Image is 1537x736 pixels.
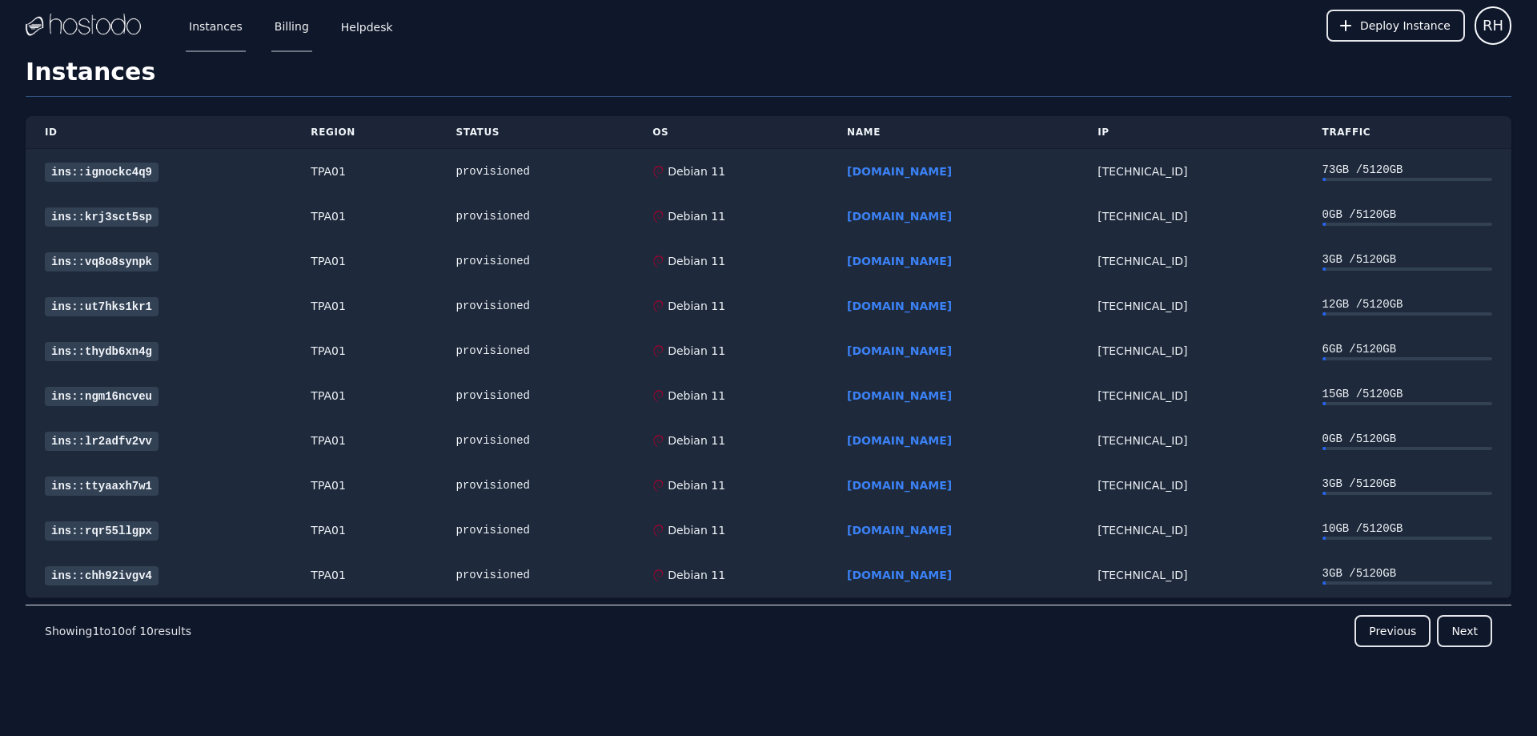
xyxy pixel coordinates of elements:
button: Previous [1354,615,1431,647]
a: [DOMAIN_NAME] [847,569,952,581]
div: [TECHNICAL_ID] [1098,208,1283,224]
div: [TECHNICAL_ID] [1098,432,1283,448]
img: Debian 11 [652,525,664,537]
span: Deploy Instance [1360,18,1451,34]
div: provisioned [456,567,615,583]
div: TPA01 [311,522,417,538]
button: Deploy Instance [1326,10,1465,42]
div: TPA01 [311,343,417,359]
button: Next [1437,615,1492,647]
div: provisioned [456,298,615,314]
button: User menu [1475,6,1511,45]
div: 0 GB / 5120 GB [1322,207,1492,223]
a: ins::ngm16ncveu [45,387,159,406]
div: provisioned [456,343,615,359]
th: Name [828,116,1078,149]
div: Debian 11 [664,163,725,179]
div: TPA01 [311,298,417,314]
div: 73 GB / 5120 GB [1322,162,1492,178]
a: ins::vq8o8synpk [45,252,159,271]
div: Debian 11 [664,432,725,448]
img: Debian 11 [652,390,664,402]
span: 10 [110,625,125,637]
img: Debian 11 [652,255,664,267]
div: Debian 11 [664,343,725,359]
div: 10 GB / 5120 GB [1322,521,1492,537]
div: [TECHNICAL_ID] [1098,477,1283,493]
div: Debian 11 [664,567,725,583]
p: Showing to of results [45,623,191,639]
div: provisioned [456,432,615,448]
a: ins::ignockc4q9 [45,163,159,182]
img: Debian 11 [652,435,664,447]
div: TPA01 [311,432,417,448]
img: Debian 11 [652,300,664,312]
div: TPA01 [311,388,417,404]
div: provisioned [456,522,615,538]
div: Debian 11 [664,477,725,493]
div: 15 GB / 5120 GB [1322,386,1492,402]
div: 3 GB / 5120 GB [1322,251,1492,267]
div: TPA01 [311,567,417,583]
img: Debian 11 [652,345,664,357]
div: 0 GB / 5120 GB [1322,431,1492,447]
div: [TECHNICAL_ID] [1098,343,1283,359]
div: Debian 11 [664,298,725,314]
div: 3 GB / 5120 GB [1322,565,1492,581]
th: OS [633,116,828,149]
div: TPA01 [311,253,417,269]
div: Debian 11 [664,388,725,404]
div: [TECHNICAL_ID] [1098,253,1283,269]
div: [TECHNICAL_ID] [1098,298,1283,314]
span: RH [1483,14,1503,37]
a: ins::krj3sct5sp [45,207,159,227]
a: ins::ut7hks1kr1 [45,297,159,316]
div: Debian 11 [664,522,725,538]
a: ins::chh92ivgv4 [45,566,159,585]
img: Debian 11 [652,211,664,223]
a: [DOMAIN_NAME] [847,524,952,537]
a: ins::lr2adfv2vv [45,432,159,451]
div: TPA01 [311,477,417,493]
img: Debian 11 [652,480,664,492]
div: Debian 11 [664,253,725,269]
div: provisioned [456,477,615,493]
a: [DOMAIN_NAME] [847,344,952,357]
th: Status [437,116,634,149]
nav: Pagination [26,605,1511,657]
div: TPA01 [311,208,417,224]
a: [DOMAIN_NAME] [847,479,952,492]
img: Debian 11 [652,569,664,581]
div: [TECHNICAL_ID] [1098,522,1283,538]
div: TPA01 [311,163,417,179]
a: [DOMAIN_NAME] [847,210,952,223]
th: IP [1078,116,1302,149]
img: Debian 11 [652,166,664,178]
span: 10 [139,625,154,637]
div: provisioned [456,163,615,179]
div: [TECHNICAL_ID] [1098,388,1283,404]
a: [DOMAIN_NAME] [847,255,952,267]
div: provisioned [456,388,615,404]
div: provisioned [456,208,615,224]
th: ID [26,116,291,149]
th: Region [291,116,436,149]
a: [DOMAIN_NAME] [847,434,952,447]
a: ins::thydb6xn4g [45,342,159,361]
a: [DOMAIN_NAME] [847,300,952,312]
a: ins::ttyaaxh7w1 [45,477,159,496]
div: 3 GB / 5120 GB [1322,476,1492,492]
div: [TECHNICAL_ID] [1098,163,1283,179]
div: [TECHNICAL_ID] [1098,567,1283,583]
div: Debian 11 [664,208,725,224]
h1: Instances [26,58,1511,97]
div: provisioned [456,253,615,269]
a: ins::rqr55llgpx [45,521,159,541]
th: Traffic [1303,116,1511,149]
img: Logo [26,14,141,38]
div: 6 GB / 5120 GB [1322,341,1492,357]
div: 12 GB / 5120 GB [1322,296,1492,312]
span: 1 [92,625,99,637]
a: [DOMAIN_NAME] [847,165,952,178]
a: [DOMAIN_NAME] [847,389,952,402]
